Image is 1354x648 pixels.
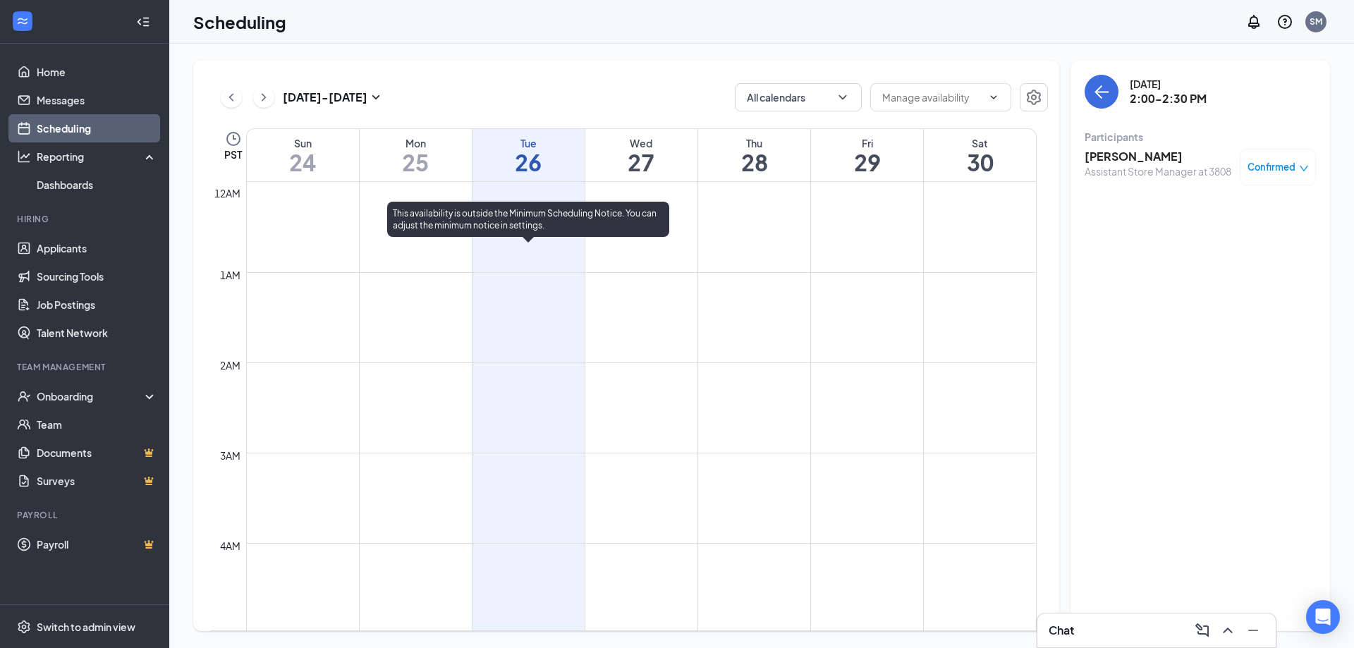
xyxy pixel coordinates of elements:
svg: ComposeMessage [1194,622,1211,639]
svg: ChevronRight [257,89,271,106]
div: SM [1310,16,1322,27]
a: August 29, 2025 [811,129,923,181]
a: DocumentsCrown [37,439,157,467]
div: Switch to admin view [37,620,135,634]
a: August 28, 2025 [698,129,810,181]
button: ChevronLeft [221,87,242,108]
a: August 25, 2025 [360,129,472,181]
span: PST [224,147,242,161]
a: Applicants [37,234,157,262]
a: SurveysCrown [37,467,157,495]
div: Sat [924,136,1036,150]
div: Fri [811,136,923,150]
div: Thu [698,136,810,150]
svg: Analysis [17,149,31,164]
svg: Minimize [1245,622,1262,639]
svg: ChevronLeft [224,89,238,106]
a: August 26, 2025 [472,129,585,181]
h1: 30 [924,150,1036,174]
div: 2am [217,357,243,373]
svg: QuestionInfo [1276,13,1293,30]
a: Job Postings [37,291,157,319]
button: ComposeMessage [1191,619,1214,642]
div: This availability is outside the Minimum Scheduling Notice. You can adjust the minimum notice in ... [387,202,669,237]
h1: 24 [247,150,359,174]
button: All calendarsChevronDown [735,83,862,111]
button: ChevronUp [1216,619,1239,642]
h1: 25 [360,150,472,174]
svg: SmallChevronDown [367,89,384,106]
div: Onboarding [37,389,145,403]
a: Home [37,58,157,86]
div: Assistant Store Manager at 3808 [1085,164,1231,178]
a: August 30, 2025 [924,129,1036,181]
a: PayrollCrown [37,530,157,558]
div: 3am [217,448,243,463]
h1: 26 [472,150,585,174]
a: Scheduling [37,114,157,142]
div: Tue [472,136,585,150]
div: 12am [212,185,243,201]
a: Team [37,410,157,439]
span: down [1299,164,1309,173]
div: Hiring [17,213,154,225]
svg: WorkstreamLogo [16,14,30,28]
h1: 29 [811,150,923,174]
a: August 27, 2025 [585,129,697,181]
div: 5am [217,628,243,644]
svg: ChevronDown [988,92,999,103]
h3: Chat [1049,623,1074,638]
div: Reporting [37,149,158,164]
div: 1am [217,267,243,283]
a: Sourcing Tools [37,262,157,291]
div: Mon [360,136,472,150]
button: back-button [1085,75,1118,109]
svg: ChevronUp [1219,622,1236,639]
a: August 24, 2025 [247,129,359,181]
div: Sun [247,136,359,150]
svg: Notifications [1245,13,1262,30]
div: [DATE] [1130,77,1207,91]
svg: Settings [17,620,31,634]
h1: Scheduling [193,10,286,34]
div: Wed [585,136,697,150]
svg: Settings [1025,89,1042,106]
a: Dashboards [37,171,157,199]
svg: Collapse [136,15,150,29]
svg: ChevronDown [836,90,850,104]
svg: ArrowLeft [1093,83,1110,100]
h3: [PERSON_NAME] [1085,149,1231,164]
h1: 27 [585,150,697,174]
div: Participants [1085,130,1316,144]
button: ChevronRight [253,87,274,108]
h3: [DATE] - [DATE] [283,90,367,105]
div: Payroll [17,509,154,521]
svg: UserCheck [17,389,31,403]
span: Confirmed [1248,160,1295,174]
button: Minimize [1242,619,1264,642]
h3: 2:00-2:30 PM [1130,91,1207,106]
svg: Clock [225,130,242,147]
a: Talent Network [37,319,157,347]
a: Messages [37,86,157,114]
h1: 28 [698,150,810,174]
button: Settings [1020,83,1048,111]
input: Manage availability [882,90,982,105]
div: 4am [217,538,243,554]
div: Open Intercom Messenger [1306,600,1340,634]
div: Team Management [17,361,154,373]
